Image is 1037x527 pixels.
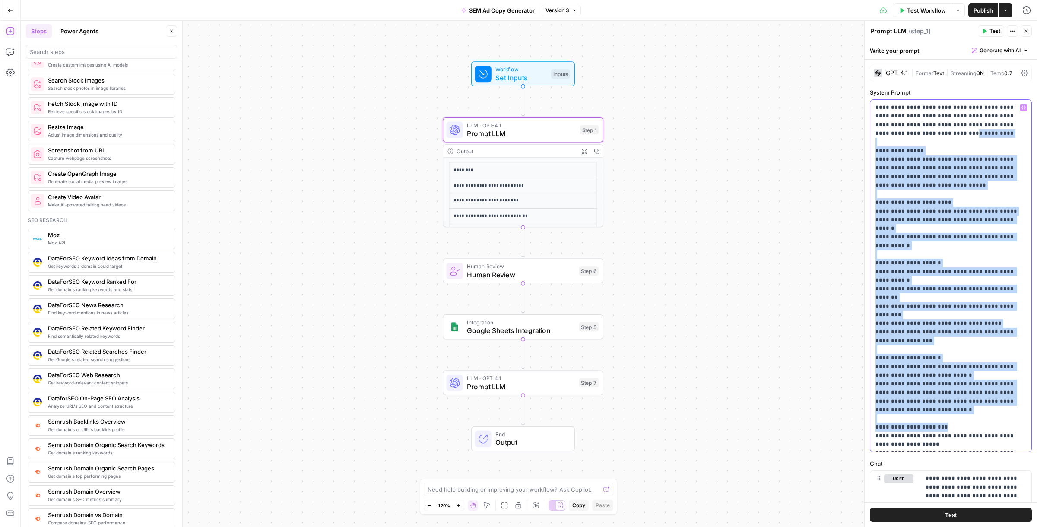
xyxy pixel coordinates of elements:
[1004,70,1012,76] span: 0.7
[467,374,575,382] span: LLM · GPT-4.1
[48,301,168,309] span: DataForSEO News Research
[951,70,976,76] span: Streaming
[33,492,42,499] img: 4e4w6xi9sjogcjglmt5eorgxwtyu
[28,216,175,224] div: Seo research
[545,6,569,14] span: Version 3
[48,464,168,473] span: Semrush Domain Organic Search Pages
[456,3,540,17] button: SEM Ad Copy Generator
[980,47,1021,54] span: Generate with AI
[48,324,168,333] span: DataForSEO Related Keyword Finder
[907,6,946,15] span: Test Workflow
[48,426,168,433] span: Get domain's or URL's backlink profile
[884,474,913,483] button: user
[48,441,168,449] span: Semrush Domain Organic Search Keywords
[48,201,168,208] span: Make AI-powered talking head videos
[916,70,933,76] span: Format
[580,125,599,135] div: Step 1
[48,449,168,456] span: Get domain's ranking keywords
[33,422,42,429] img: 3lyvnidk9veb5oecvmize2kaffdg
[48,473,168,479] span: Get domain's top performing pages
[579,266,599,276] div: Step 6
[894,3,951,17] button: Test Workflow
[48,263,168,270] span: Get keywords a domain could target
[33,305,42,313] img: vjoh3p9kohnippxyp1brdnq6ymi1
[450,322,460,332] img: Group%201%201.png
[33,258,42,267] img: qj0lddqgokrswkyaqb1p9cmo0sp5
[443,61,603,86] div: WorkflowSet InputsInputs
[542,5,581,16] button: Version 3
[495,437,566,448] span: Output
[48,178,168,185] span: Generate social media preview images
[909,27,931,35] span: ( step_1 )
[48,511,168,519] span: Semrush Domain vs Domain
[48,309,168,316] span: Find keyword mentions in news articles
[48,394,168,403] span: DataforSEO On-Page SEO Analysis
[48,403,168,410] span: Analyze URL's SEO and content structure
[968,45,1032,56] button: Generate with AI
[26,24,52,38] button: Steps
[457,147,575,155] div: Output
[33,328,42,337] img: se7yyxfvbxn2c3qgqs66gfh04cl6
[48,356,168,363] span: Get Google's related search suggestions
[48,333,168,340] span: Find semantically related keywords
[865,41,1037,59] div: Write your prompt
[48,146,168,155] span: Screenshot from URL
[48,417,168,426] span: Semrush Backlinks Overview
[48,231,168,239] span: Moz
[48,496,168,503] span: Get domain's SEO metrics summary
[48,193,168,201] span: Create Video Avatar
[495,73,547,83] span: Set Inputs
[48,99,168,108] span: Fetch Stock Image with ID
[48,155,168,162] span: Capture webpage screenshots
[596,502,610,509] span: Paste
[870,459,1032,468] label: Chat
[579,322,599,332] div: Step 5
[569,500,589,511] button: Copy
[467,318,575,326] span: Integration
[438,502,450,509] span: 120%
[48,254,168,263] span: DataForSEO Keyword Ideas from Domain
[48,347,168,356] span: DataForSEO Related Searches Finder
[989,27,1000,35] span: Test
[33,197,42,205] img: rmejigl5z5mwnxpjlfq225817r45
[521,283,524,314] g: Edge from step_6 to step_5
[886,70,908,76] div: GPT-4.1
[495,65,547,73] span: Workflow
[469,6,535,15] span: SEM Ad Copy Generator
[30,48,173,56] input: Search steps
[48,286,168,293] span: Get domain's ranking keywords and stats
[579,378,599,388] div: Step 7
[551,69,570,79] div: Inputs
[944,68,951,77] span: |
[968,3,998,17] button: Publish
[467,262,575,270] span: Human Review
[33,375,42,383] img: 3hnddut9cmlpnoegpdll2wmnov83
[443,426,603,451] div: EndOutput
[467,325,575,336] span: Google Sheets Integration
[467,121,576,129] span: LLM · GPT-4.1
[48,371,168,379] span: DataForSEO Web Research
[443,314,603,340] div: IntegrationGoogle Sheets IntegrationStep 5
[911,68,916,77] span: |
[945,511,957,519] span: Test
[870,88,1032,97] label: System Prompt
[48,519,168,526] span: Compare domains' SEO performance
[48,76,168,85] span: Search Stock Images
[572,502,585,509] span: Copy
[48,169,168,178] span: Create OpenGraph Image
[521,395,524,425] g: Edge from step_7 to end
[870,508,1032,522] button: Test
[990,70,1004,76] span: Temp
[467,381,575,392] span: Prompt LLM
[443,371,603,396] div: LLM · GPT-4.1Prompt LLMStep 7
[33,468,42,476] img: otu06fjiulrdwrqmbs7xihm55rg9
[495,430,566,438] span: End
[870,27,907,35] textarea: Prompt LLM
[33,351,42,360] img: 9u0p4zbvbrir7uayayktvs1v5eg0
[48,131,168,138] span: Adjust image dimensions and quality
[48,277,168,286] span: DataForSEO Keyword Ranked For
[521,227,524,257] g: Edge from step_1 to step_6
[984,68,990,77] span: |
[48,61,168,68] span: Create custom images using AI models
[48,379,168,386] span: Get keyword-relevant content snippets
